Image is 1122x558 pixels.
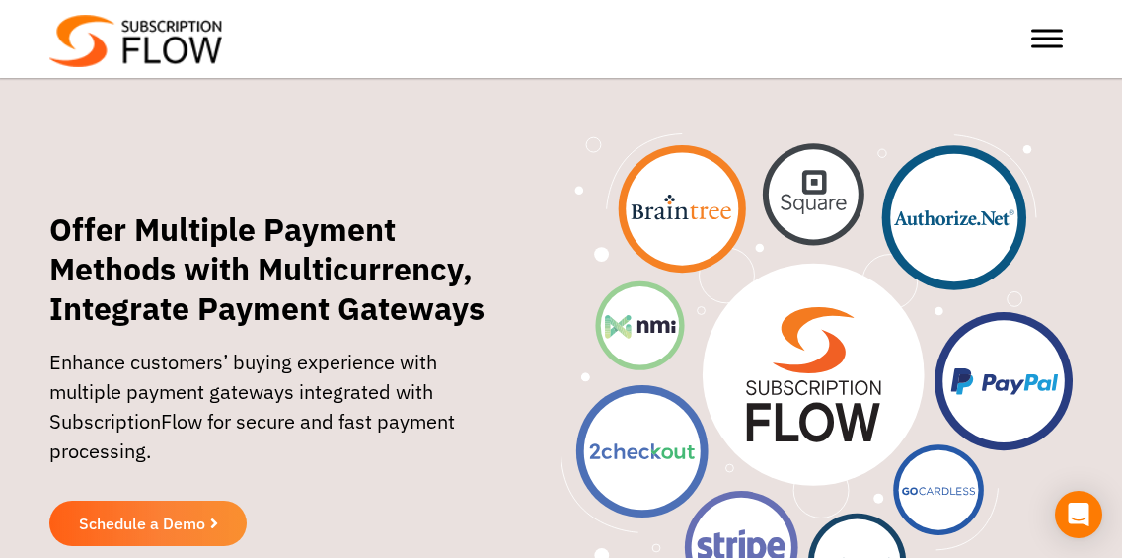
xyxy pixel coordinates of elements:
h1: Offer Multiple Payment Methods with Multicurrency, Integrate Payment Gateways [49,209,511,328]
div: Open Intercom Messenger [1055,491,1102,538]
span: Schedule a Demo [79,516,205,531]
p: Enhance customers’ buying experience with multiple payment gateways integrated with SubscriptionF... [49,348,511,486]
img: Subscriptionflow [49,15,222,67]
button: Toggle Menu [1031,30,1063,48]
a: Schedule a Demo [49,501,247,546]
